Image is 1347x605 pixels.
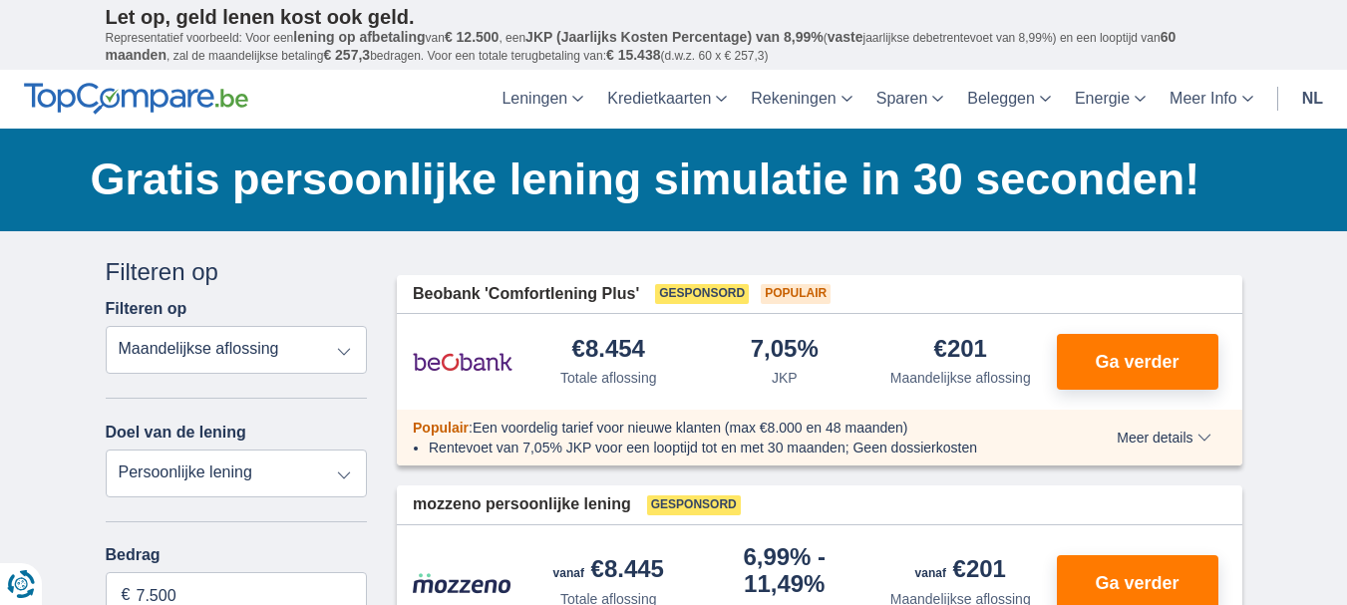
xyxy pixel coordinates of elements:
[595,70,739,129] a: Kredietkaarten
[705,545,865,596] div: 6,99%
[1117,431,1210,445] span: Meer details
[413,493,631,516] span: mozzeno persoonlijke lening
[106,546,368,564] label: Bedrag
[1057,334,1218,390] button: Ga verder
[772,368,798,388] div: JKP
[106,255,368,289] div: Filteren op
[24,83,248,115] img: TopCompare
[106,29,1177,63] span: 60 maanden
[1095,574,1179,592] span: Ga verder
[397,418,1060,438] div: :
[1290,70,1335,129] a: nl
[413,572,512,594] img: product.pl.alt Mozzeno
[1102,430,1225,446] button: Meer details
[915,557,1006,585] div: €201
[413,283,639,306] span: Beobank 'Comfortlening Plus'
[761,284,831,304] span: Populair
[751,337,819,364] div: 7,05%
[323,47,370,63] span: € 257,3
[490,70,595,129] a: Leningen
[106,29,1242,65] p: Representatief voorbeeld: Voor een van , een ( jaarlijkse debetrentevoet van 8,99%) en een loopti...
[1063,70,1158,129] a: Energie
[655,284,749,304] span: Gesponsord
[955,70,1063,129] a: Beleggen
[1158,70,1265,129] a: Meer Info
[525,29,824,45] span: JKP (Jaarlijks Kosten Percentage) van 8,99%
[560,368,657,388] div: Totale aflossing
[606,47,661,63] span: € 15.438
[828,29,863,45] span: vaste
[445,29,500,45] span: € 12.500
[890,368,1031,388] div: Maandelijkse aflossing
[429,438,1044,457] li: Rentevoet van 7,05% JKP voor een looptijd tot en met 30 maanden; Geen dossierkosten
[1095,353,1179,371] span: Ga verder
[473,420,908,436] span: Een voordelig tarief voor nieuwe klanten (max €8.000 en 48 maanden)
[413,420,469,436] span: Populair
[91,149,1242,210] h1: Gratis persoonlijke lening simulatie in 30 seconden!
[934,337,987,364] div: €201
[864,70,956,129] a: Sparen
[572,337,645,364] div: €8.454
[553,557,664,585] div: €8.445
[293,29,425,45] span: lening op afbetaling
[106,5,1242,29] p: Let op, geld lenen kost ook geld.
[106,424,246,442] label: Doel van de lening
[647,495,741,515] span: Gesponsord
[413,337,512,387] img: product.pl.alt Beobank
[739,70,863,129] a: Rekeningen
[106,300,187,318] label: Filteren op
